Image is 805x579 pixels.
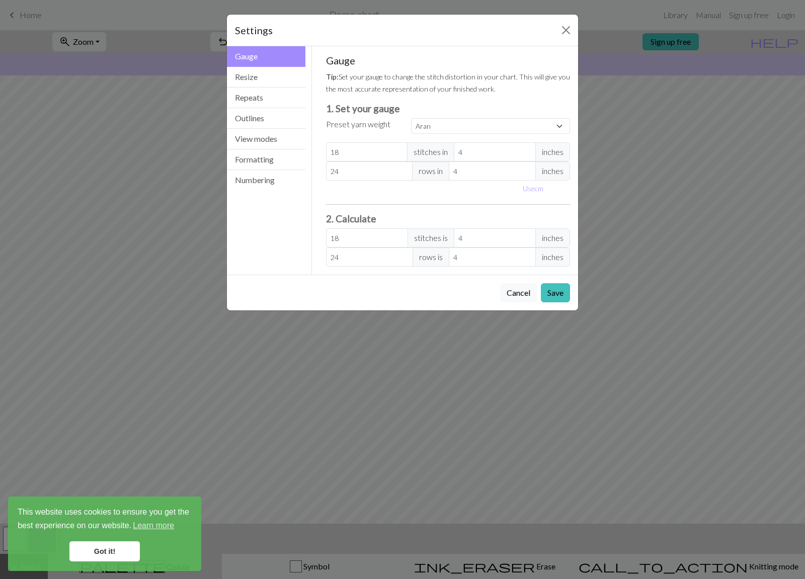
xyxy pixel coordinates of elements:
[326,72,339,81] strong: Tip:
[408,228,454,247] span: stitches is
[518,181,548,196] button: Usecm
[227,46,305,67] button: Gauge
[131,518,176,533] a: learn more about cookies
[535,161,570,181] span: inches
[326,103,571,114] h3: 1. Set your gauge
[227,67,305,88] button: Resize
[227,129,305,149] button: View modes
[535,228,570,247] span: inches
[412,161,449,181] span: rows in
[413,247,449,267] span: rows is
[227,88,305,108] button: Repeats
[227,108,305,129] button: Outlines
[326,213,571,224] h3: 2. Calculate
[227,149,305,170] button: Formatting
[500,283,537,302] button: Cancel
[227,170,305,190] button: Numbering
[326,118,390,130] label: Preset yarn weight
[69,541,140,561] a: dismiss cookie message
[541,283,570,302] button: Save
[326,72,570,93] small: Set your gauge to change the stitch distortion in your chart. This will give you the most accurat...
[18,506,192,533] span: This website uses cookies to ensure you get the best experience on our website.
[535,247,570,267] span: inches
[535,142,570,161] span: inches
[235,23,273,38] h5: Settings
[558,22,574,38] button: Close
[326,54,571,66] h5: Gauge
[8,497,201,571] div: cookieconsent
[407,142,454,161] span: stitches in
